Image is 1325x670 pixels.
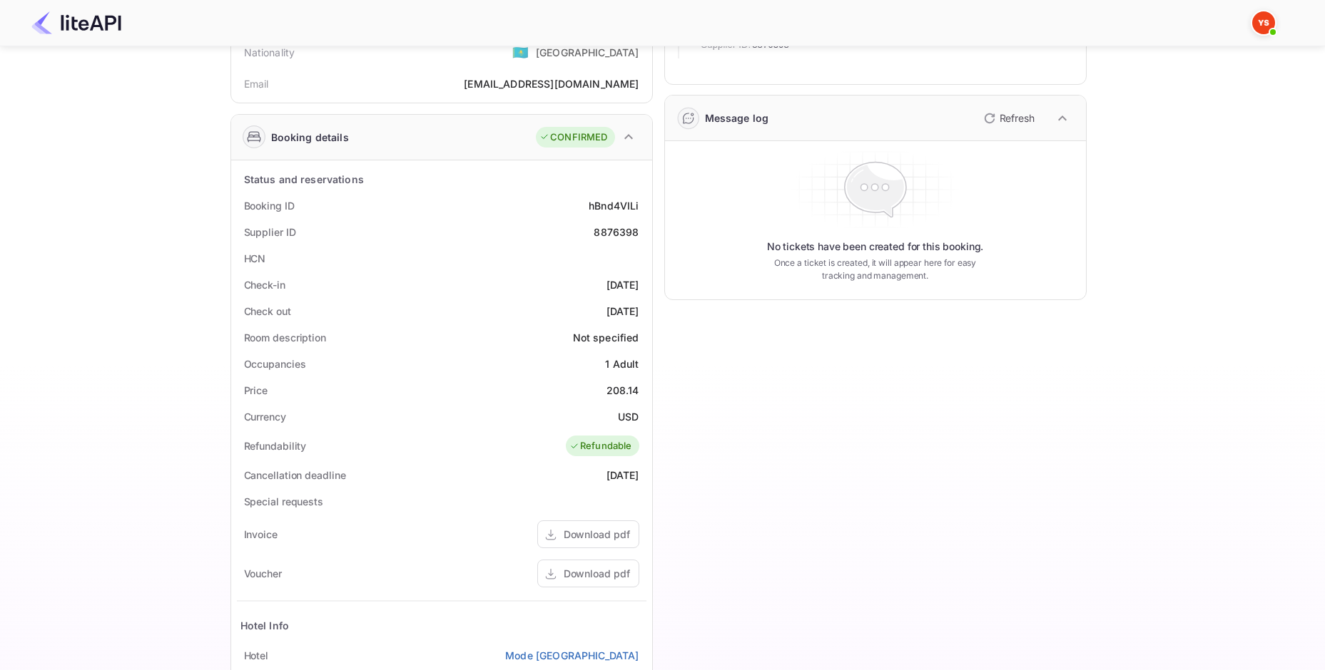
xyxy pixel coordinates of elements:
[244,304,291,319] div: Check out
[244,198,295,213] div: Booking ID
[564,527,630,542] div: Download pdf
[573,330,639,345] div: Not specified
[606,468,639,483] div: [DATE]
[244,45,295,60] div: Nationality
[767,239,984,254] p: No tickets have been created for this booking.
[536,45,639,60] div: [GEOGRAPHIC_DATA]
[244,494,323,509] div: Special requests
[244,76,269,91] div: Email
[244,527,278,542] div: Invoice
[589,198,639,213] div: hBnd4VILi
[564,566,630,581] div: Download pdf
[705,110,769,125] div: Message log
[569,439,632,453] div: Refundable
[244,330,326,345] div: Room description
[606,277,639,292] div: [DATE]
[244,383,268,398] div: Price
[512,39,529,65] span: United States
[244,648,269,663] div: Hotel
[271,130,349,145] div: Booking details
[763,257,988,282] p: Once a ticket is created, it will appear here for easy tracking and management.
[606,383,639,398] div: 208.14
[464,76,639,91] div: [EMAIL_ADDRESS][DOMAIN_NAME]
[244,566,282,581] div: Voucher
[605,356,639,371] div: 1 Adult
[606,304,639,319] div: [DATE]
[240,618,290,633] div: Hotel Info
[618,409,639,424] div: USD
[539,130,607,145] div: CONFIRMED
[244,277,285,292] div: Check-in
[594,225,639,239] div: 8876398
[244,356,306,371] div: Occupancies
[31,11,121,34] img: LiteAPI Logo
[244,251,266,266] div: HCN
[244,172,364,187] div: Status and reservations
[244,409,286,424] div: Currency
[244,468,346,483] div: Cancellation deadline
[244,225,296,239] div: Supplier ID
[1252,11,1275,34] img: Yandex Support
[244,438,307,453] div: Refundability
[975,107,1040,130] button: Refresh
[505,648,639,663] a: Mode [GEOGRAPHIC_DATA]
[1000,110,1035,125] p: Refresh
